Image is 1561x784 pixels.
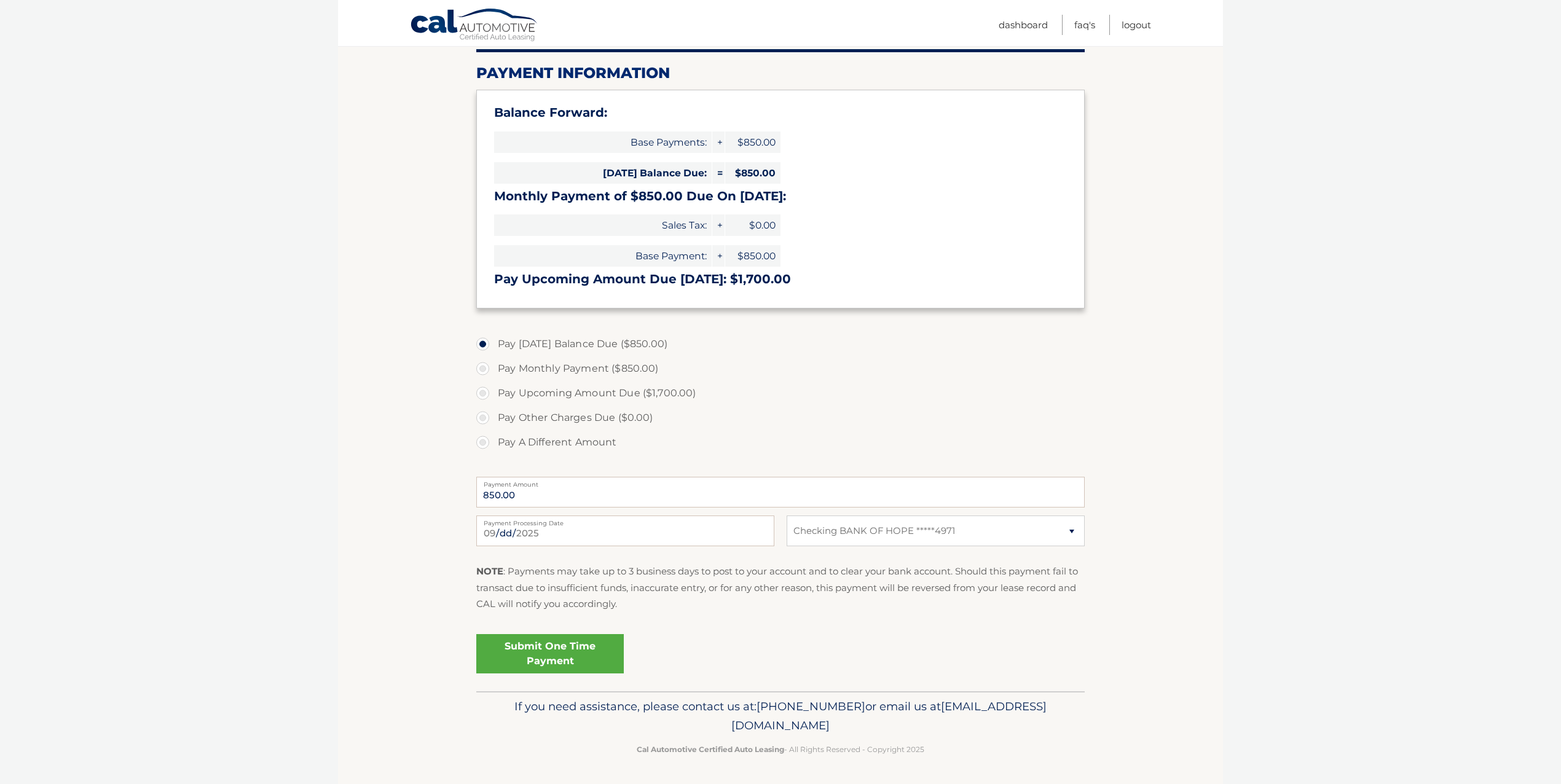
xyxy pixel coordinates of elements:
[476,356,1085,381] label: Pay Monthly Payment ($850.00)
[476,430,1085,455] label: Pay A Different Amount
[476,381,1085,406] label: Pay Upcoming Amount Due ($1,700.00)
[476,563,1085,612] p: : Payments may take up to 3 business days to post to your account and to clear your bank account....
[494,189,1067,204] h3: Monthly Payment of $850.00 Due On [DATE]:
[476,64,1085,82] h2: Payment Information
[637,745,784,754] strong: Cal Automotive Certified Auto Leasing
[725,214,780,236] span: $0.00
[494,214,712,236] span: Sales Tax:
[1074,15,1095,35] a: FAQ's
[712,245,725,267] span: +
[476,565,503,577] strong: NOTE
[484,743,1077,756] p: - All Rights Reserved - Copyright 2025
[476,406,1085,430] label: Pay Other Charges Due ($0.00)
[725,245,780,267] span: $850.00
[494,131,712,153] span: Base Payments:
[712,131,725,153] span: +
[484,697,1077,736] p: If you need assistance, please contact us at: or email us at
[476,477,1085,487] label: Payment Amount
[494,105,1067,120] h3: Balance Forward:
[494,272,1067,287] h3: Pay Upcoming Amount Due [DATE]: $1,700.00
[410,8,539,44] a: Cal Automotive
[999,15,1048,35] a: Dashboard
[712,214,725,236] span: +
[494,162,712,184] span: [DATE] Balance Due:
[476,634,624,673] a: Submit One Time Payment
[725,131,780,153] span: $850.00
[712,162,725,184] span: =
[476,515,774,525] label: Payment Processing Date
[757,699,865,713] span: [PHONE_NUMBER]
[476,332,1085,356] label: Pay [DATE] Balance Due ($850.00)
[476,477,1085,508] input: Payment Amount
[725,162,780,184] span: $850.00
[494,245,712,267] span: Base Payment:
[1122,15,1151,35] a: Logout
[476,515,774,546] input: Payment Date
